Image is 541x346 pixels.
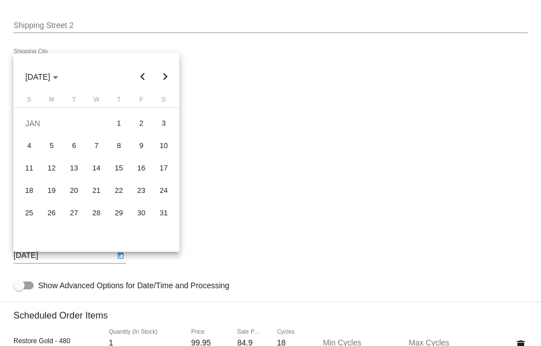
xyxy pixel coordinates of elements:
[152,135,175,157] td: January 10, 2026
[63,179,85,202] td: January 20, 2026
[108,179,130,202] td: January 22, 2026
[131,158,151,178] div: 16
[154,136,174,156] div: 10
[63,96,85,107] th: Tuesday
[130,96,152,107] th: Friday
[131,136,151,156] div: 9
[131,181,151,201] div: 23
[131,203,151,223] div: 30
[154,158,174,178] div: 17
[64,203,84,223] div: 27
[130,202,152,224] td: January 30, 2026
[130,135,152,157] td: January 9, 2026
[40,179,63,202] td: January 19, 2026
[64,136,84,156] div: 6
[64,181,84,201] div: 20
[18,202,40,224] td: January 25, 2026
[108,202,130,224] td: January 29, 2026
[154,66,177,88] button: Next month
[85,135,108,157] td: January 7, 2026
[152,179,175,202] td: January 24, 2026
[109,181,129,201] div: 22
[154,203,174,223] div: 31
[152,202,175,224] td: January 31, 2026
[109,113,129,133] div: 1
[41,136,62,156] div: 5
[18,135,40,157] td: January 4, 2026
[108,112,130,135] td: January 1, 2026
[64,158,84,178] div: 13
[154,181,174,201] div: 24
[130,179,152,202] td: January 23, 2026
[130,112,152,135] td: January 2, 2026
[40,135,63,157] td: January 5, 2026
[152,157,175,179] td: January 17, 2026
[19,181,39,201] div: 18
[109,136,129,156] div: 8
[109,158,129,178] div: 15
[40,202,63,224] td: January 26, 2026
[40,96,63,107] th: Monday
[18,96,40,107] th: Sunday
[132,66,154,88] button: Previous month
[19,203,39,223] div: 25
[63,157,85,179] td: January 13, 2026
[25,72,58,81] span: [DATE]
[108,135,130,157] td: January 8, 2026
[40,157,63,179] td: January 12, 2026
[85,202,108,224] td: January 28, 2026
[152,96,175,107] th: Saturday
[19,136,39,156] div: 4
[18,179,40,202] td: January 18, 2026
[85,96,108,107] th: Wednesday
[85,179,108,202] td: January 21, 2026
[86,136,107,156] div: 7
[63,135,85,157] td: January 6, 2026
[109,203,129,223] div: 29
[41,158,62,178] div: 12
[86,181,107,201] div: 21
[85,157,108,179] td: January 14, 2026
[19,158,39,178] div: 11
[131,113,151,133] div: 2
[41,181,62,201] div: 19
[130,157,152,179] td: January 16, 2026
[108,96,130,107] th: Thursday
[18,157,40,179] td: January 11, 2026
[86,158,107,178] div: 14
[86,203,107,223] div: 28
[63,202,85,224] td: January 27, 2026
[16,66,67,88] button: Choose month and year
[18,112,108,135] td: JAN
[154,113,174,133] div: 3
[108,157,130,179] td: January 15, 2026
[41,203,62,223] div: 26
[152,112,175,135] td: January 3, 2026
